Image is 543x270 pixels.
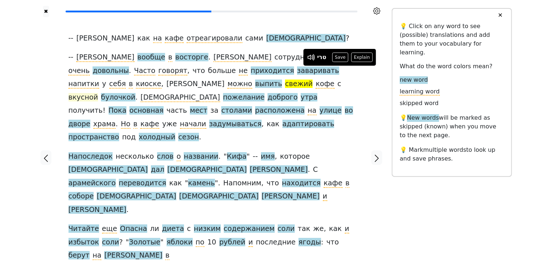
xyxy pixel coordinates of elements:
span: -- [69,53,74,62]
span: диета [162,224,184,234]
span: Напомним [223,179,261,188]
span: так [298,224,310,233]
span: начали [180,120,206,129]
span: выпить [255,80,282,89]
button: ✕ [493,9,507,22]
span: низким [194,224,221,234]
span: , [275,152,277,161]
span: New words [407,114,439,122]
span: расположена [255,106,305,115]
button: Save [332,53,348,62]
span: Но [121,120,130,129]
span: храма [93,120,116,129]
span: Опасна [120,224,147,234]
span: с [187,224,191,234]
span: [PERSON_NAME] [69,205,126,215]
span: получить [69,106,103,115]
span: , [261,179,263,188]
span: в [168,53,172,62]
span: дворе [69,120,90,129]
span: на [153,34,162,43]
span: -- [69,34,74,43]
span: , [187,66,190,76]
span: 10 [207,238,216,247]
span: " [160,238,164,247]
span: [DEMOGRAPHIC_DATA] [266,34,346,43]
span: мест [190,106,207,115]
span: кафе [324,179,343,188]
span: последние [256,238,296,247]
span: говорят [158,66,187,76]
span: multiple words [423,146,466,153]
span: кафе [165,34,184,43]
span: [DEMOGRAPHIC_DATA] [141,93,220,102]
span: как [267,120,280,129]
span: пространство [69,133,119,142]
span: ли [150,224,159,234]
button: ✖ [43,6,49,17]
span: ягоды [298,238,321,247]
span: , [161,80,164,89]
span: улице [320,106,342,115]
span: доброго [267,93,298,102]
span: киоске [136,80,161,89]
span: соборе [69,192,94,201]
span: [PERSON_NAME] [250,165,308,174]
span: ? [119,238,123,247]
span: Золотые [129,238,160,247]
span: " [247,152,250,161]
span: находится [282,179,321,188]
span: камень [188,179,215,188]
span: уже [162,120,177,128]
span: пожелание [223,93,265,102]
span: в [129,80,133,89]
span: С [313,165,318,174]
span: , [324,224,326,234]
span: [PERSON_NAME] [104,251,162,260]
span: -- [253,152,258,161]
button: Explain [351,53,373,62]
span: как [169,179,182,188]
span: " [126,238,129,247]
span: . [308,165,310,174]
span: содержанием [224,224,275,234]
span: утра [301,93,317,102]
span: ? [346,34,349,43]
span: же [313,224,324,233]
span: о [177,152,181,161]
span: . [129,66,131,76]
span: . [199,133,201,142]
span: которое [280,152,310,161]
span: как [329,224,342,234]
span: несколько [116,152,154,161]
span: адаптировать [282,120,334,129]
span: learning word [400,88,440,96]
span: берут [69,251,90,260]
span: можно [227,80,252,89]
span: " [185,179,188,188]
span: что [266,179,279,188]
span: сезон [178,133,199,142]
span: и [323,192,327,201]
span: : [321,238,323,247]
span: у [102,80,106,88]
span: приходится [251,66,294,76]
span: в [165,251,169,260]
span: рублей [219,238,246,247]
span: больше [208,66,236,76]
span: избыток [69,238,99,247]
span: что [327,238,339,247]
p: 💡 will be marked as skipped (known) when you move to the next page. [400,113,504,140]
span: [DEMOGRAPHIC_DATA] [179,192,259,201]
span: названии [184,152,218,161]
span: [PERSON_NAME] [76,53,134,62]
span: слов [157,152,174,161]
span: , [262,120,264,129]
span: [DEMOGRAPHIC_DATA] [97,192,176,201]
span: вкусной [69,93,98,102]
span: как [137,34,150,43]
span: кафе [140,120,159,129]
h6: What do the word colors mean? [400,63,504,70]
span: дал [151,165,164,174]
